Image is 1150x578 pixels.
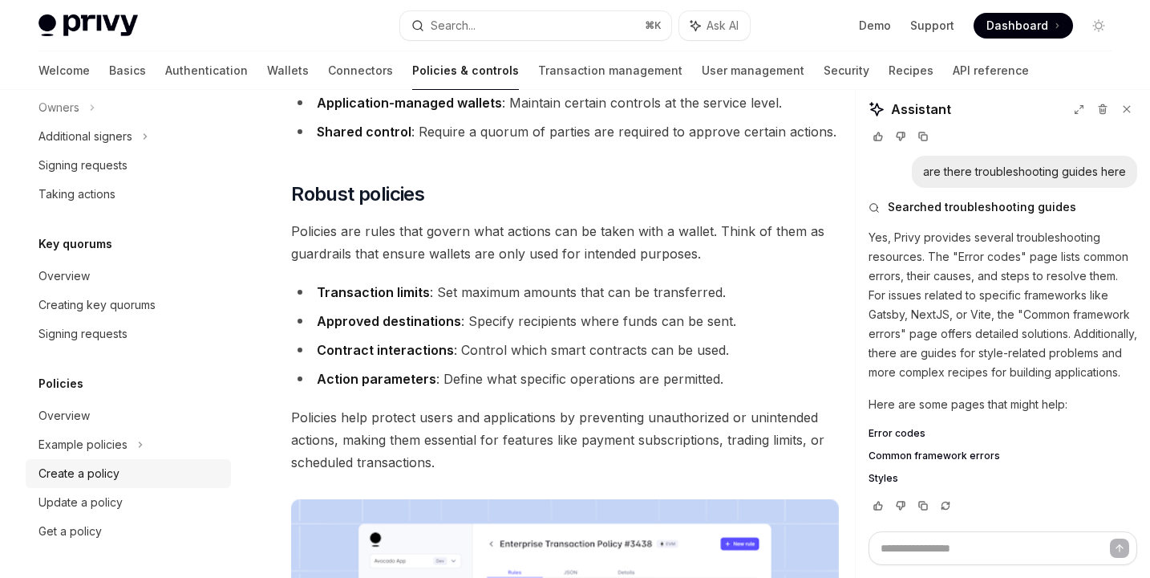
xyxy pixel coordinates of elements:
div: Taking actions [38,185,115,204]
a: Error codes [869,427,1137,440]
a: Demo [859,18,891,34]
div: Overview [38,406,90,425]
div: Update a policy [38,493,123,512]
strong: Application-managed wallets [317,95,502,111]
a: Get a policy [26,517,231,546]
strong: Action parameters [317,371,436,387]
p: Here are some pages that might help: [869,395,1137,414]
a: Overview [26,262,231,291]
span: Dashboard [986,18,1048,34]
a: Overview [26,401,231,430]
a: Connectors [328,51,393,90]
span: Ask AI [707,18,739,34]
span: ⌘ K [645,19,662,32]
div: Signing requests [38,324,128,344]
a: Welcome [38,51,90,90]
button: Toggle dark mode [1086,13,1112,39]
strong: Shared control [317,124,411,140]
a: API reference [953,51,1029,90]
a: Security [824,51,869,90]
strong: Contract interactions [317,342,454,358]
h5: Policies [38,374,83,393]
strong: Transaction limits [317,284,430,300]
li: : Set maximum amounts that can be transferred. [291,281,839,303]
li: : Require a quorum of parties are required to approve certain actions. [291,120,839,143]
li: : Specify recipients where funds can be sent. [291,310,839,332]
button: Send message [1110,539,1129,558]
p: Yes, Privy provides several troubleshooting resources. The "Error codes" page lists common errors... [869,228,1137,382]
a: Authentication [165,51,248,90]
span: Error codes [869,427,925,440]
li: : Maintain certain controls at the service level. [291,92,839,114]
a: Styles [869,472,1137,485]
a: Basics [109,51,146,90]
span: Assistant [891,100,951,119]
a: Signing requests [26,151,231,180]
div: Search... [431,16,476,35]
h5: Key quorums [38,234,112,254]
a: User management [702,51,804,90]
a: Dashboard [974,13,1073,39]
li: : Define what specific operations are permitted. [291,368,839,390]
span: Common framework errors [869,450,1000,462]
span: Searched troubleshooting guides [888,199,1076,215]
div: Creating key quorums [38,295,156,315]
div: Example policies [38,435,128,454]
li: : Control which smart contracts can be used. [291,339,839,361]
div: Overview [38,267,90,286]
span: Robust policies [291,181,424,207]
a: Policies & controls [412,51,519,90]
div: Get a policy [38,522,102,541]
a: Creating key quorums [26,291,231,320]
div: Create a policy [38,464,119,483]
div: are there troubleshooting guides here [923,164,1126,180]
span: Policies help protect users and applications by preventing unauthorized or unintended actions, ma... [291,406,839,474]
img: light logo [38,14,138,37]
a: Common framework errors [869,450,1137,462]
a: Support [910,18,954,34]
a: Recipes [889,51,933,90]
span: Styles [869,472,898,485]
a: Transaction management [538,51,682,90]
a: Wallets [267,51,309,90]
strong: Approved destinations [317,313,461,329]
a: Create a policy [26,459,231,488]
span: Policies are rules that govern what actions can be taken with a wallet. Think of them as guardrai... [291,220,839,265]
button: Searched troubleshooting guides [869,199,1137,215]
a: Signing requests [26,320,231,348]
div: Signing requests [38,156,128,175]
button: Ask AI [679,11,750,40]
a: Update a policy [26,488,231,517]
div: Additional signers [38,127,132,146]
button: Search...⌘K [400,11,670,40]
a: Taking actions [26,180,231,209]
